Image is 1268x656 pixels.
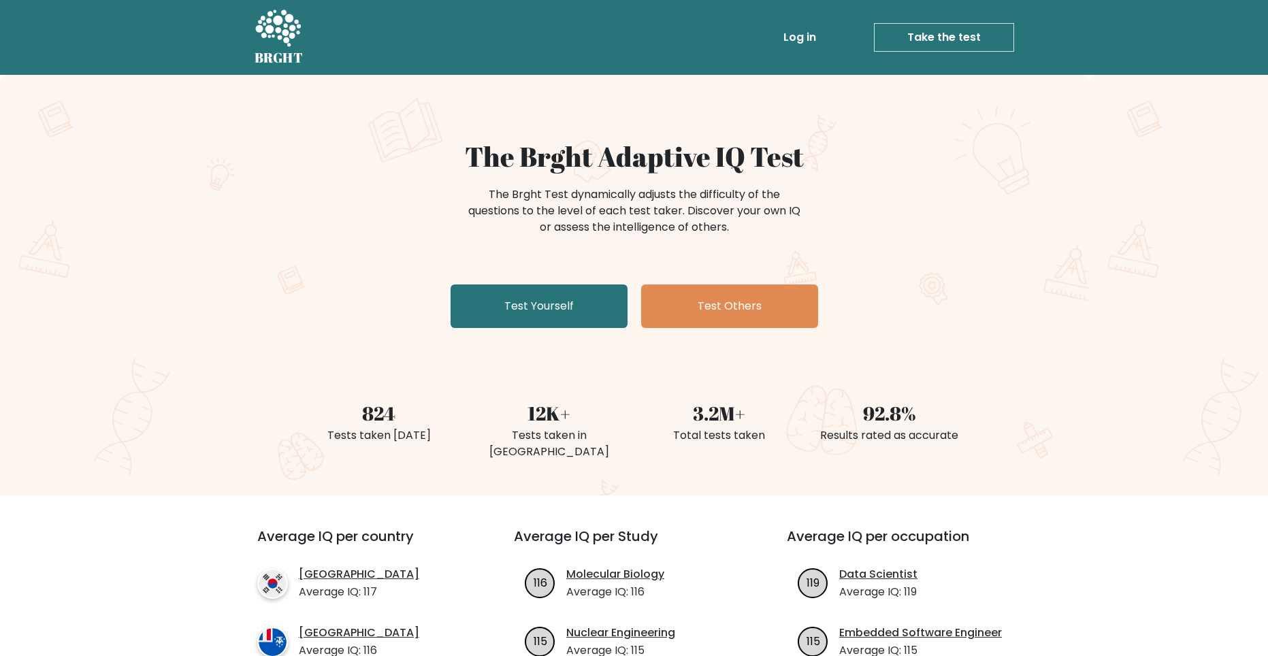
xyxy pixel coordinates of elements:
[566,566,664,583] a: Molecular Biology
[299,625,419,641] a: [GEOGRAPHIC_DATA]
[472,427,626,460] div: Tests taken in [GEOGRAPHIC_DATA]
[839,584,917,600] p: Average IQ: 119
[302,399,456,427] div: 824
[451,284,628,328] a: Test Yourself
[778,24,822,51] a: Log in
[464,186,804,235] div: The Brght Test dynamically adjusts the difficulty of the questions to the level of each test take...
[807,574,819,590] text: 119
[255,50,304,66] h5: BRGHT
[566,625,675,641] a: Nuclear Engineering
[839,625,1002,641] a: Embedded Software Engineer
[299,584,419,600] p: Average IQ: 117
[641,284,818,328] a: Test Others
[787,528,1027,561] h3: Average IQ per occupation
[257,568,288,599] img: country
[472,399,626,427] div: 12K+
[299,566,419,583] a: [GEOGRAPHIC_DATA]
[643,399,796,427] div: 3.2M+
[534,633,547,649] text: 115
[514,528,754,561] h3: Average IQ per Study
[874,23,1014,52] a: Take the test
[813,399,966,427] div: 92.8%
[813,427,966,444] div: Results rated as accurate
[839,566,917,583] a: Data Scientist
[807,633,820,649] text: 115
[255,5,304,69] a: BRGHT
[534,574,547,590] text: 116
[643,427,796,444] div: Total tests taken
[302,140,966,173] h1: The Brght Adaptive IQ Test
[257,528,465,561] h3: Average IQ per country
[566,584,664,600] p: Average IQ: 116
[302,427,456,444] div: Tests taken [DATE]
